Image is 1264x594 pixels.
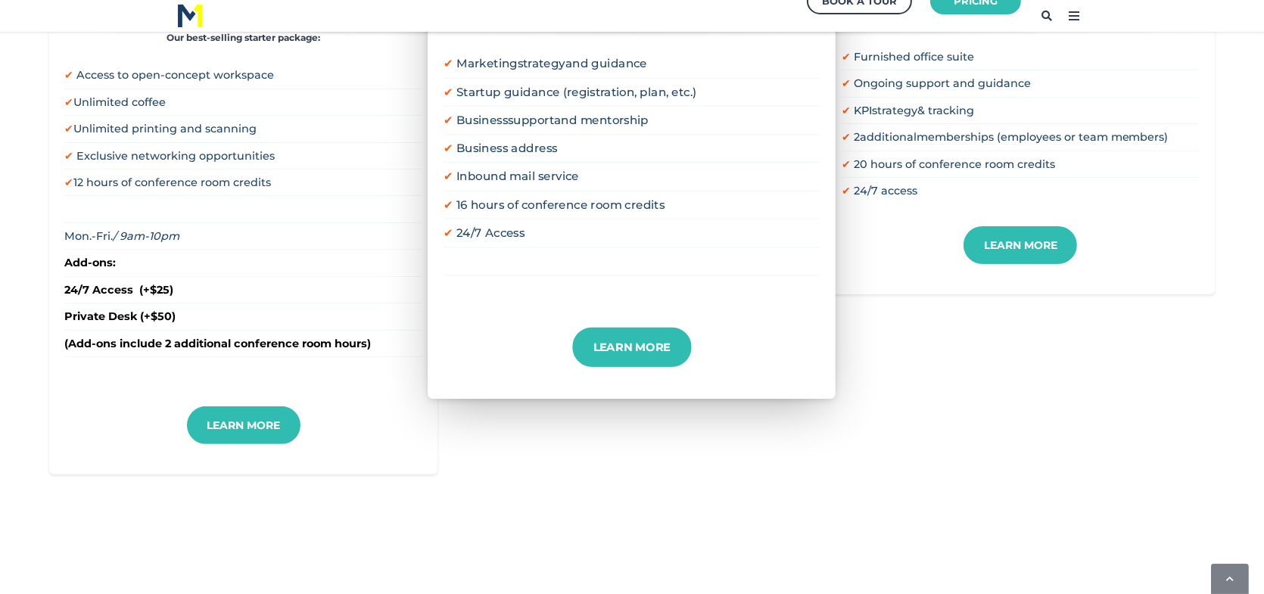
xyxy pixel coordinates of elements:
span: Startup guidance (registration, plan, etc.) [456,85,696,99]
span: ✔ [842,50,851,64]
span: ✔ [842,130,851,144]
span: Marketing and guidance [456,57,647,71]
span: 24/7 Access [456,225,525,240]
span: strategy [518,57,565,71]
span: strategy [872,104,917,117]
span: ✔ [842,76,851,90]
span: 20 hours of conference room credits [854,157,1055,171]
span: ✔ [64,68,73,82]
span: Business and mentorship [456,113,649,127]
span: ✔ [842,157,851,171]
span: ✔ [444,141,453,155]
span: Mon.-Fri. [64,229,179,243]
span: ✔ [444,85,453,99]
span: Exclusive networking opportunities [76,149,275,163]
strong: Private Desk (+$50) [64,309,176,323]
span: ✔ [64,149,73,163]
span: Furnished office suite [854,50,974,64]
span: ✔ [64,122,73,135]
span: 16 hours of conference room credits [456,197,665,212]
span: Access to open-concept workspace [76,68,274,82]
span: ✔ [842,184,851,197]
strong: (Add-ons include 2 additional conference room hours) [64,337,371,350]
em: / 9am-10pm [113,229,179,243]
span: ✔ [64,95,73,109]
span: ✔ [444,113,453,127]
span: additional [860,130,917,144]
span: Ongoing support and guidance [854,76,1031,90]
strong: 24/7 Access (+$25) [64,283,173,297]
span: Business address [456,141,557,155]
strong: Add-ons: [64,256,116,269]
span: Inbound mail service [456,169,579,184]
span: Unlimited coffee [73,95,166,109]
span: Unlimited printing and scanning [73,122,257,135]
span: 12 hours of conference room credits [73,176,271,189]
span: 2 memberships (employees or team members) [854,130,1169,144]
span: ✔ [444,225,453,240]
span: ✔ [842,104,851,117]
span: support [509,113,555,127]
a: Learn More [187,406,300,444]
img: M1 Logo - Blue Letters - for Light Backgrounds-2 [178,5,202,27]
span: ✔ [444,57,453,71]
span: ✔ [444,197,453,212]
span: 24/7 access [854,184,917,197]
a: Learn More [572,327,692,367]
span: ✔ [64,176,73,189]
span: KPI & tracking [854,104,974,117]
span: ✔ [444,169,453,184]
a: Learn More [964,226,1077,264]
